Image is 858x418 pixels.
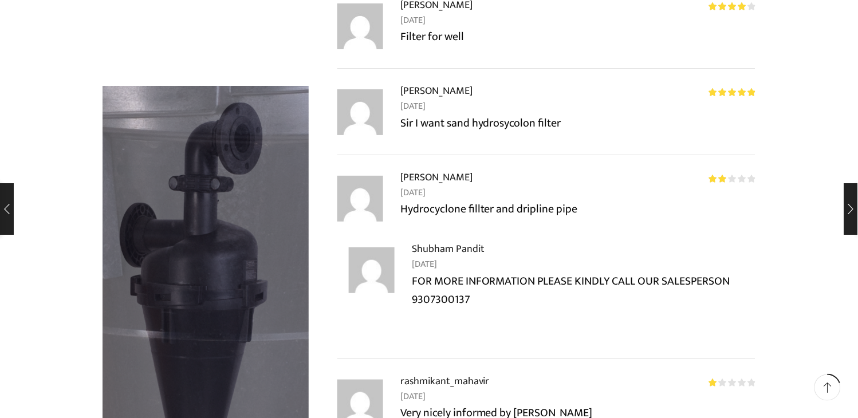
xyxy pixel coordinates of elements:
strong: [PERSON_NAME] [400,82,473,99]
span: Rated out of 5 [709,2,746,10]
div: Rated 2 out of 5 [709,175,755,183]
div: Rated 4 out of 5 [709,2,755,10]
span: Rated out of 5 [709,175,727,183]
p: Hydrocyclone fillter and dripline pipe [400,200,755,218]
time: [DATE] [400,99,755,114]
time: [DATE] [400,389,755,404]
p: Sir I want sand hydrosycolon filter [400,114,755,132]
time: [DATE] [400,186,755,200]
time: [DATE] [412,257,755,272]
p: FOR MORE INFORMATION PLEASE KINDLY CALL OUR SALESPERSON 9307300137 [412,272,755,309]
strong: rashmikant_mahavir [400,373,490,389]
p: Filter for well [400,27,755,46]
span: Rated out of 5 [709,88,755,96]
strong: [PERSON_NAME] [400,169,473,186]
div: Rated 5 out of 5 [709,88,755,96]
strong: Shubham Pandit [412,240,485,257]
div: Rated 1 out of 5 [709,378,755,387]
time: [DATE] [400,13,755,28]
span: Rated out of 5 [709,378,718,387]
